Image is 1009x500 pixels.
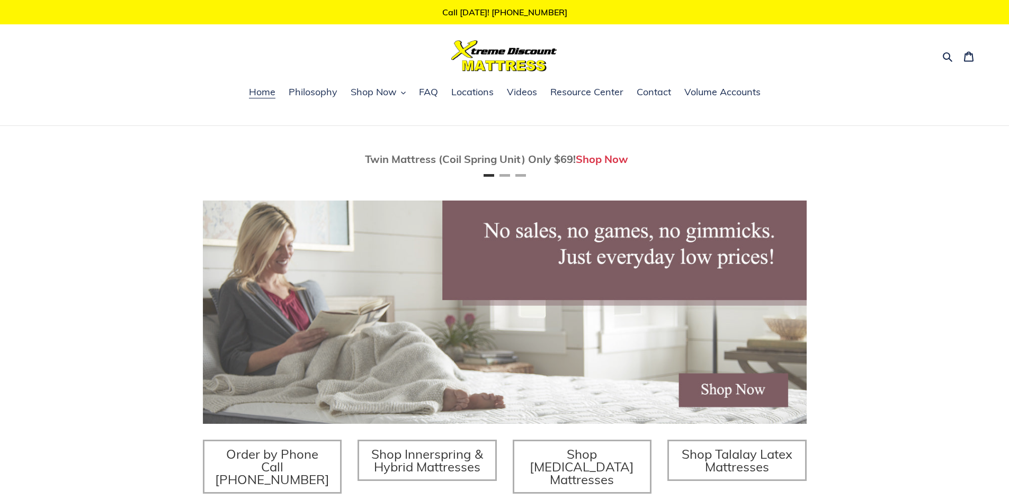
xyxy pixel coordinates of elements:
a: Videos [502,85,542,101]
span: Twin Mattress (Coil Spring Unit) Only $69! [365,152,576,166]
button: Shop Now [345,85,411,101]
a: Locations [446,85,499,101]
a: FAQ [414,85,443,101]
a: Shop Talalay Latex Mattresses [667,440,807,481]
span: Videos [507,86,537,98]
a: Volume Accounts [679,85,766,101]
span: Order by Phone Call [PHONE_NUMBER] [215,446,329,487]
span: Shop Innerspring & Hybrid Mattresses [371,446,483,475]
span: Resource Center [550,86,623,98]
a: Shop [MEDICAL_DATA] Mattresses [513,440,652,494]
a: Resource Center [545,85,629,101]
a: Home [244,85,281,101]
button: Page 2 [499,174,510,177]
span: Home [249,86,275,98]
a: Shop Innerspring & Hybrid Mattresses [358,440,497,481]
button: Page 1 [484,174,494,177]
a: Philosophy [283,85,343,101]
span: Philosophy [289,86,337,98]
img: herobannermay2022-1652879215306_1200x.jpg [203,201,807,424]
span: Shop Now [351,86,397,98]
a: Contact [631,85,676,101]
span: Shop [MEDICAL_DATA] Mattresses [530,446,634,487]
a: Order by Phone Call [PHONE_NUMBER] [203,440,342,494]
span: Volume Accounts [684,86,761,98]
span: Shop Talalay Latex Mattresses [682,446,792,475]
span: Contact [637,86,671,98]
span: Locations [451,86,494,98]
a: Shop Now [576,152,628,166]
button: Page 3 [515,174,526,177]
img: Xtreme Discount Mattress [451,40,557,71]
span: FAQ [419,86,438,98]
